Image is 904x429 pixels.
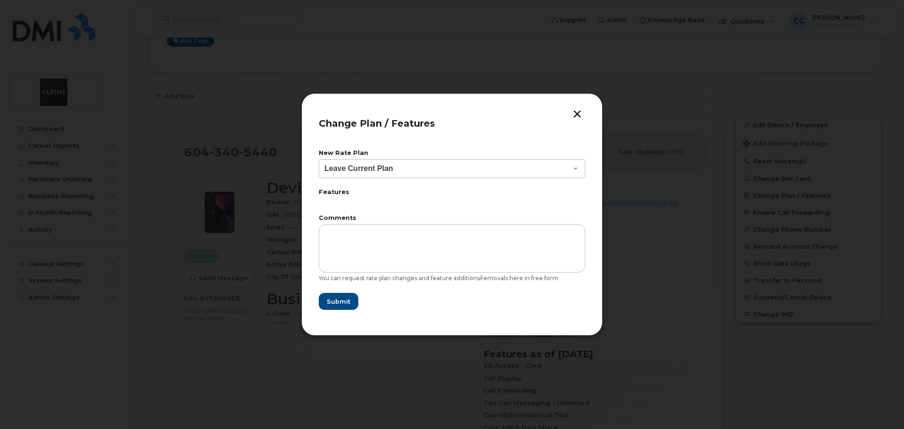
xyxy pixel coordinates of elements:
[319,293,358,310] button: Submit
[319,215,585,221] label: Comments
[319,118,435,129] span: Change Plan / Features
[327,297,350,306] span: Submit
[319,189,585,195] label: Features
[319,275,585,282] div: You can request rate plan changes and feature additions/removals here in free form
[319,150,585,156] label: New Rate Plan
